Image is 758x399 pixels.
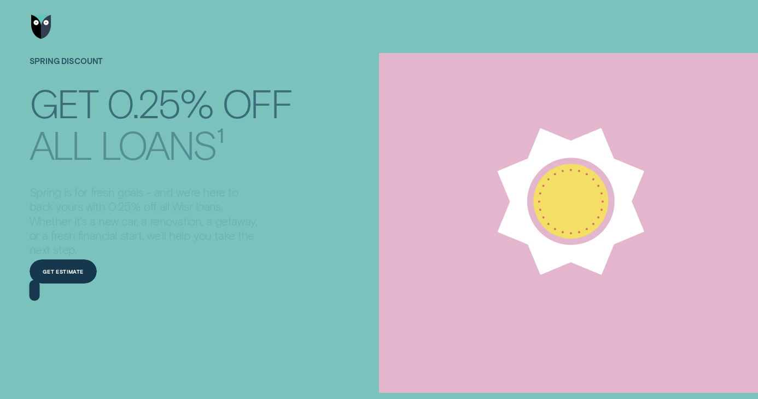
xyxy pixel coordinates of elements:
div: off [222,84,292,122]
p: Spring is for fresh goals - and we’re here to back yours with 0.25% off all Wisr loans. Whether i... [30,185,260,257]
div: 0.25% [107,84,213,122]
h1: SPRING DISCOUNT [30,57,292,81]
div: loans¹ [100,126,224,163]
div: Get [30,84,98,122]
img: Wisr [31,15,51,39]
a: Get estimate [30,259,97,284]
div: all [30,126,91,163]
h4: Get 0.25% off all loans¹ [30,78,292,152]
